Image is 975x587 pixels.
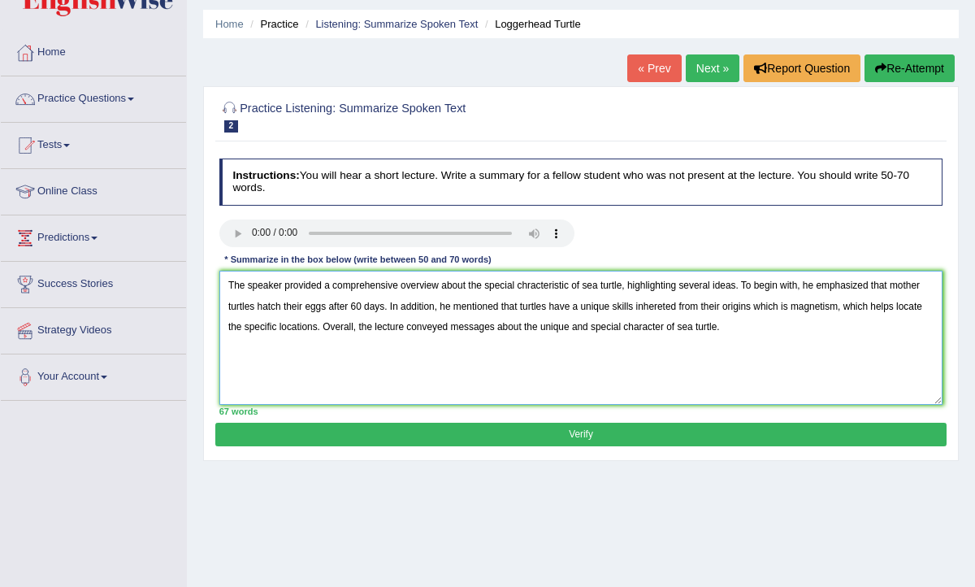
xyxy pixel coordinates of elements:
[1,169,186,210] a: Online Class
[219,98,668,133] h2: Practice Listening: Summarize Spoken Text
[1,215,186,256] a: Predictions
[627,54,681,82] a: « Prev
[1,30,186,71] a: Home
[219,159,943,205] h4: You will hear a short lecture. Write a summary for a fellow student who was not present at the le...
[864,54,955,82] button: Re-Attempt
[246,16,298,32] li: Practice
[315,18,478,30] a: Listening: Summarize Spoken Text
[1,354,186,395] a: Your Account
[232,169,299,181] b: Instructions:
[219,254,497,267] div: * Summarize in the box below (write between 50 and 70 words)
[215,18,244,30] a: Home
[1,76,186,117] a: Practice Questions
[1,308,186,349] a: Strategy Videos
[743,54,860,82] button: Report Question
[215,423,946,446] button: Verify
[481,16,581,32] li: Loggerhead Turtle
[1,123,186,163] a: Tests
[1,262,186,302] a: Success Stories
[224,120,239,133] span: 2
[686,54,739,82] a: Next »
[219,405,943,418] div: 67 words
